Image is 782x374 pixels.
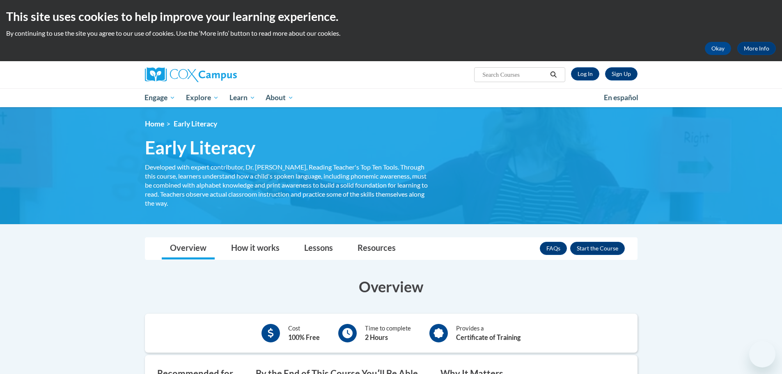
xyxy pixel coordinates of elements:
span: Engage [144,93,175,103]
span: En español [604,93,638,102]
span: Early Literacy [174,119,217,128]
span: Explore [186,93,219,103]
span: Early Literacy [145,137,255,158]
a: Lessons [296,238,341,259]
a: How it works [223,238,288,259]
a: Learn [224,88,261,107]
button: Okay [705,42,731,55]
h3: Overview [145,276,638,297]
div: Time to complete [365,324,411,342]
b: 2 Hours [365,333,388,341]
h2: This site uses cookies to help improve your learning experience. [6,8,776,25]
b: Certificate of Training [456,333,521,341]
iframe: Button to launch messaging window [749,341,775,367]
a: About [260,88,299,107]
a: Register [605,67,638,80]
a: More Info [737,42,776,55]
b: 100% Free [288,333,320,341]
div: Developed with expert contributor, Dr. [PERSON_NAME], Reading Teacher's Top Ten Tools. Through th... [145,163,428,208]
span: About [266,93,294,103]
a: Explore [181,88,224,107]
span: Learn [229,93,255,103]
div: Cost [288,324,320,342]
a: Overview [162,238,215,259]
a: Engage [140,88,181,107]
div: Provides a [456,324,521,342]
input: Search Courses [482,70,547,80]
a: En español [599,89,644,106]
img: Cox Campus [145,67,237,82]
div: Main menu [133,88,650,107]
a: Cox Campus [145,67,301,82]
a: Home [145,119,164,128]
a: FAQs [540,242,567,255]
p: By continuing to use the site you agree to our use of cookies. Use the ‘More info’ button to read... [6,29,776,38]
button: Enroll [570,242,625,255]
a: Resources [349,238,404,259]
button: Search [547,70,560,80]
a: Log In [571,67,599,80]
